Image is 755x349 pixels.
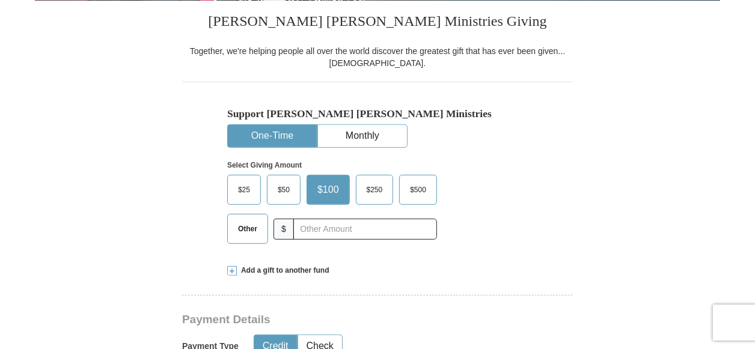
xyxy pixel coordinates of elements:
input: Other Amount [293,219,437,240]
span: Add a gift to another fund [237,266,329,276]
span: $250 [361,181,389,199]
h5: Support [PERSON_NAME] [PERSON_NAME] Ministries [227,108,528,120]
div: Together, we're helping people all over the world discover the greatest gift that has ever been g... [182,45,573,69]
span: $100 [311,181,345,199]
button: One-Time [228,125,317,147]
span: $50 [272,181,296,199]
span: $ [274,219,294,240]
h3: [PERSON_NAME] [PERSON_NAME] Ministries Giving [182,1,573,45]
button: Monthly [318,125,407,147]
strong: Select Giving Amount [227,161,302,169]
span: $500 [404,181,432,199]
span: Other [232,220,263,238]
span: $25 [232,181,256,199]
h3: Payment Details [182,313,489,327]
